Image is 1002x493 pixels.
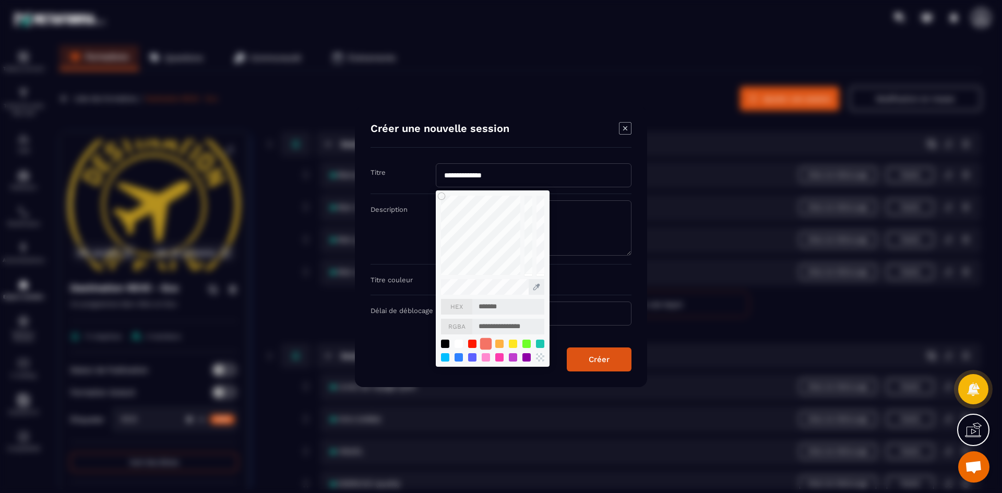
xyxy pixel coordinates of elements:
[371,169,386,176] label: Titre
[567,347,631,371] button: Créer
[441,299,472,315] span: HEX
[958,451,989,483] div: Ouvrir le chat
[371,122,509,137] h4: Créer une nouvelle session
[371,276,413,284] label: Titre couleur
[589,355,610,364] div: Créer
[371,206,408,213] label: Description
[441,319,472,334] span: RGBA
[371,307,433,315] label: Délai de déblocage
